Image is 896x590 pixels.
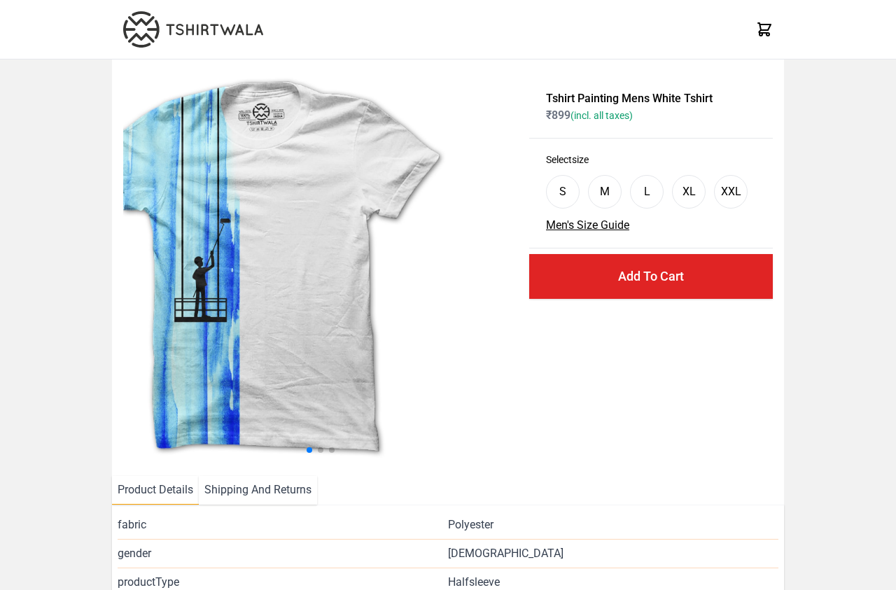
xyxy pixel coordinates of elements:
[682,183,696,200] div: XL
[721,183,741,200] div: XXL
[546,217,629,234] button: Men's Size Guide
[529,254,773,299] button: Add To Cart
[570,110,633,121] span: (incl. all taxes)
[69,71,463,465] img: wall-paint.jpg
[546,108,633,122] span: ₹ 899
[118,517,448,533] span: fabric
[112,476,199,505] li: Product Details
[199,476,317,505] li: Shipping And Returns
[546,90,756,107] h1: Tshirt Painting Mens White Tshirt
[448,517,493,533] span: Polyester
[600,183,610,200] div: M
[546,153,756,167] h3: Select size
[123,11,263,48] img: TW-LOGO-400-104.png
[448,545,563,562] span: [DEMOGRAPHIC_DATA]
[118,545,448,562] span: gender
[644,183,650,200] div: L
[559,183,566,200] div: S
